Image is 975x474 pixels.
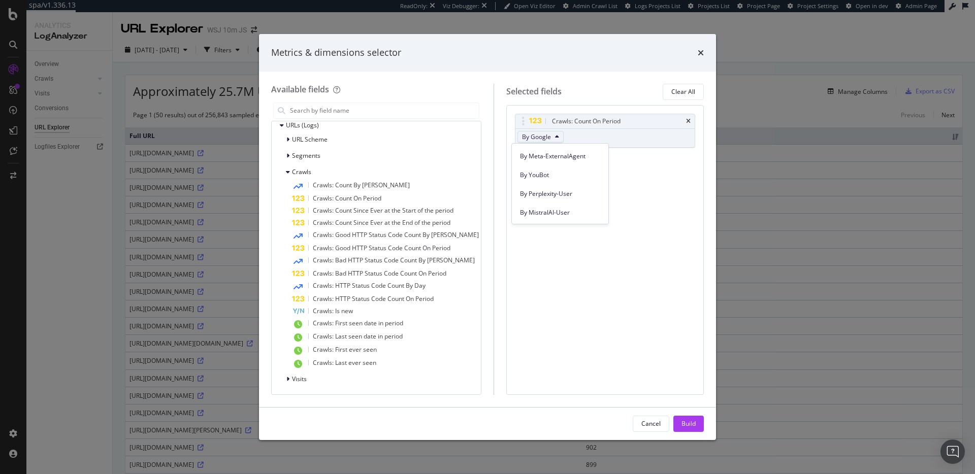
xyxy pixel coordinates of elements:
[520,171,600,180] span: By YouBot
[506,86,562,97] div: Selected fields
[292,151,320,160] span: Segments
[515,114,695,148] div: Crawls: Count On PeriodtimesBy Google
[313,319,403,327] span: Crawls: First seen date in period
[520,152,600,161] span: By Meta-ExternalAgent
[522,132,551,141] span: By Google
[313,206,453,215] span: Crawls: Count Since Ever at the Start of the period
[292,167,311,176] span: Crawls
[292,135,328,144] span: URL Scheme
[552,116,621,126] div: Crawls: Count On Period
[313,307,353,315] span: Crawls: Is new
[313,269,446,278] span: Crawls: Bad HTTP Status Code Count On Period
[313,194,381,202] span: Crawls: Count On Period
[663,84,704,100] button: Clear All
[259,34,716,440] div: modal
[686,118,691,124] div: times
[641,419,661,428] div: Cancel
[313,218,450,227] span: Crawls: Count Since Ever at the End of the period
[673,416,704,432] button: Build
[698,46,704,59] div: times
[520,208,600,217] span: By MistralAI-User
[633,416,669,432] button: Cancel
[271,84,329,95] div: Available fields
[313,256,475,264] span: Crawls: Bad HTTP Status Code Count By [PERSON_NAME]
[671,87,695,96] div: Clear All
[313,294,434,303] span: Crawls: HTTP Status Code Count On Period
[313,281,426,290] span: Crawls: HTTP Status Code Count By Day
[313,332,403,341] span: Crawls: Last seen date in period
[292,375,307,383] span: Visits
[271,46,401,59] div: Metrics & dimensions selector
[313,358,376,367] span: Crawls: Last ever seen
[940,439,965,464] div: Open Intercom Messenger
[681,419,696,428] div: Build
[313,244,450,252] span: Crawls: Good HTTP Status Code Count On Period
[289,103,479,118] input: Search by field name
[520,189,600,198] span: By Perplexity-User
[313,181,410,189] span: Crawls: Count By [PERSON_NAME]
[313,345,377,354] span: Crawls: First ever seen
[286,121,319,129] span: URLs (Logs)
[313,230,479,239] span: Crawls: Good HTTP Status Code Count By [PERSON_NAME]
[517,131,564,143] button: By Google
